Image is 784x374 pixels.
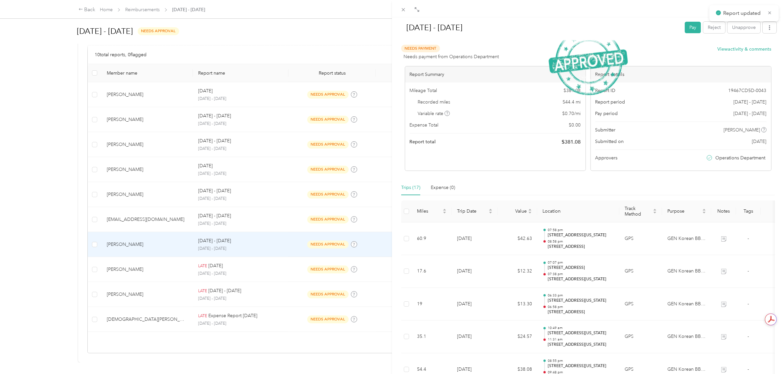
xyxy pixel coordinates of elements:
span: $ 0.00 [569,122,581,129]
td: [DATE] [452,320,498,353]
td: 35.1 [412,320,452,353]
td: 17.6 [412,255,452,288]
td: GPS [619,255,662,288]
span: caret-up [528,208,532,212]
div: Report Summary [405,66,586,82]
th: Notes [711,200,736,222]
span: 544.4 mi [563,99,581,105]
td: 60.9 [412,222,452,255]
td: GPS [619,288,662,321]
span: [DATE] [752,138,767,145]
div: Expense (0) [431,184,455,191]
td: GEN Korean BBQ House [662,222,711,255]
p: 07:38 pm [548,272,614,276]
span: Purpose [667,208,701,214]
span: caret-down [528,211,532,215]
span: caret-down [443,211,447,215]
span: Operations Department [715,154,765,161]
th: Track Method [619,200,662,222]
span: - [748,301,749,307]
span: Miles [417,208,441,214]
td: $24.57 [498,320,537,353]
button: Viewactivity & comments [718,46,772,53]
span: Expense Total [410,122,439,129]
span: Recorded miles [418,99,450,105]
span: $ 381.08 [562,138,581,146]
button: Unapprove [727,22,760,33]
span: Report total [410,138,436,145]
p: [STREET_ADDRESS][US_STATE] [548,276,614,282]
span: caret-down [489,211,493,215]
td: GEN Korean BBQ House [662,255,711,288]
span: Report period [595,99,625,105]
p: Report updated [723,9,763,17]
p: 10:49 am [548,326,614,330]
span: 19467CD5D-0043 [728,87,767,94]
td: [DATE] [452,255,498,288]
span: - [748,334,749,339]
button: Reject [703,22,725,33]
span: - [748,268,749,274]
td: GPS [619,222,662,255]
span: [DATE] - [DATE] [734,99,767,105]
span: caret-up [702,208,706,212]
span: caret-down [702,211,706,215]
h1: Sep 22 - 28, 2025 [400,20,680,35]
p: 11:31 am [548,337,614,342]
p: [STREET_ADDRESS] [548,265,614,271]
th: Location [537,200,619,222]
span: Submitted on [595,138,624,145]
img: ApprovedStamp [548,28,628,95]
span: caret-up [489,208,493,212]
p: [STREET_ADDRESS] [548,309,614,315]
div: Report details [591,66,771,82]
button: Pay [685,22,701,33]
span: Value [503,208,527,214]
p: [STREET_ADDRESS][US_STATE] [548,232,614,238]
p: [STREET_ADDRESS][US_STATE] [548,342,614,348]
th: Tags [736,200,761,222]
span: Mileage Total [410,87,437,94]
span: - [748,236,749,241]
p: 06:33 pm [548,293,614,298]
span: Variable rate [418,110,450,117]
span: Pay period [595,110,618,117]
p: [STREET_ADDRESS][US_STATE] [548,363,614,369]
p: 08:58 pm [548,239,614,244]
td: [DATE] [452,288,498,321]
td: $13.30 [498,288,537,321]
p: 08:55 pm [548,359,614,363]
th: Trip Date [452,200,498,222]
span: [PERSON_NAME] [724,127,760,133]
p: [STREET_ADDRESS][US_STATE] [548,330,614,336]
p: [STREET_ADDRESS] [548,244,614,250]
p: 07:58 pm [548,228,614,232]
td: GEN Korean BBQ House [662,288,711,321]
iframe: Everlance-gr Chat Button Frame [747,337,784,374]
span: Needs payment from Operations Department [404,53,499,60]
span: caret-up [443,208,447,212]
th: Purpose [662,200,711,222]
td: GPS [619,320,662,353]
p: 06:58 pm [548,305,614,309]
td: [DATE] [452,222,498,255]
span: Track Method [625,206,652,217]
td: $42.63 [498,222,537,255]
td: 19 [412,288,452,321]
th: Miles [412,200,452,222]
span: Trip Date [457,208,487,214]
div: Trips (17) [401,184,420,191]
td: GEN Korean BBQ House [662,320,711,353]
span: Approvers [595,154,618,161]
span: caret-up [653,208,657,212]
th: Value [498,200,537,222]
p: [STREET_ADDRESS][US_STATE] [548,298,614,304]
span: Needs Payment [401,45,440,52]
span: $ 0.70 / mi [563,110,581,117]
p: 07:07 pm [548,260,614,265]
span: caret-down [653,211,657,215]
span: Submitter [595,127,616,133]
td: $12.32 [498,255,537,288]
span: [DATE] - [DATE] [734,110,767,117]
